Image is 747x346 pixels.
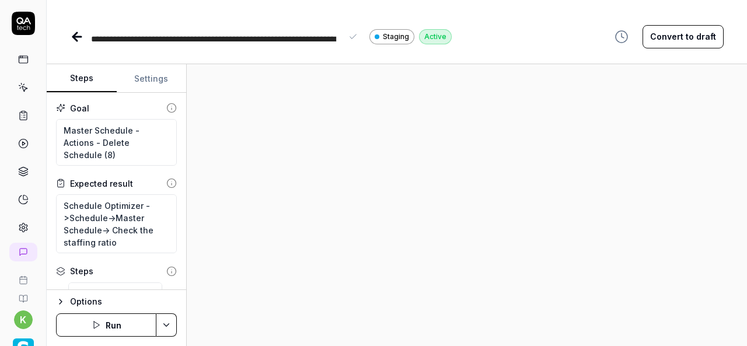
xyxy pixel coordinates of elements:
a: Documentation [5,285,41,303]
a: Staging [369,29,414,44]
div: Options [70,295,177,309]
button: Options [56,295,177,309]
div: Expected result [70,177,133,190]
div: Suggestions [56,282,177,330]
button: Steps [47,65,117,93]
a: New conversation [9,243,37,261]
button: View version history [608,25,636,48]
div: Goal [70,102,89,114]
button: k [14,310,33,329]
div: Active [419,29,452,44]
button: Run [56,313,156,337]
button: Convert to draft [643,25,724,48]
button: Settings [117,65,187,93]
span: Staging [383,32,409,42]
div: Steps [70,265,93,277]
a: Book a call with us [5,266,41,285]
